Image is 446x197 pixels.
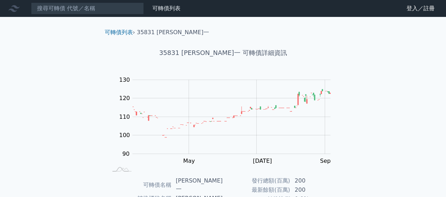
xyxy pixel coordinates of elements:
a: 登入／註冊 [401,3,440,14]
tspan: 100 [119,132,130,138]
tspan: May [183,158,195,164]
td: 可轉債名稱 [108,176,172,194]
tspan: 130 [119,76,130,83]
tspan: 120 [119,95,130,101]
h1: 35831 [PERSON_NAME]一 可轉債詳細資訊 [99,48,347,58]
td: 發行總額(百萬) [223,176,291,185]
td: [PERSON_NAME]一 [172,176,223,194]
a: 可轉債列表 [105,29,133,36]
td: 200 [291,185,339,195]
td: 200 [291,176,339,185]
li: › [105,28,135,37]
td: 最新餘額(百萬) [223,185,291,195]
tspan: Sep [320,158,331,164]
input: 搜尋可轉債 代號／名稱 [31,2,144,14]
g: Chart [115,76,341,179]
tspan: 90 [122,150,129,157]
li: 35831 [PERSON_NAME]一 [137,28,209,37]
tspan: [DATE] [253,158,272,164]
a: 可轉債列表 [152,5,181,12]
tspan: 110 [119,113,130,120]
